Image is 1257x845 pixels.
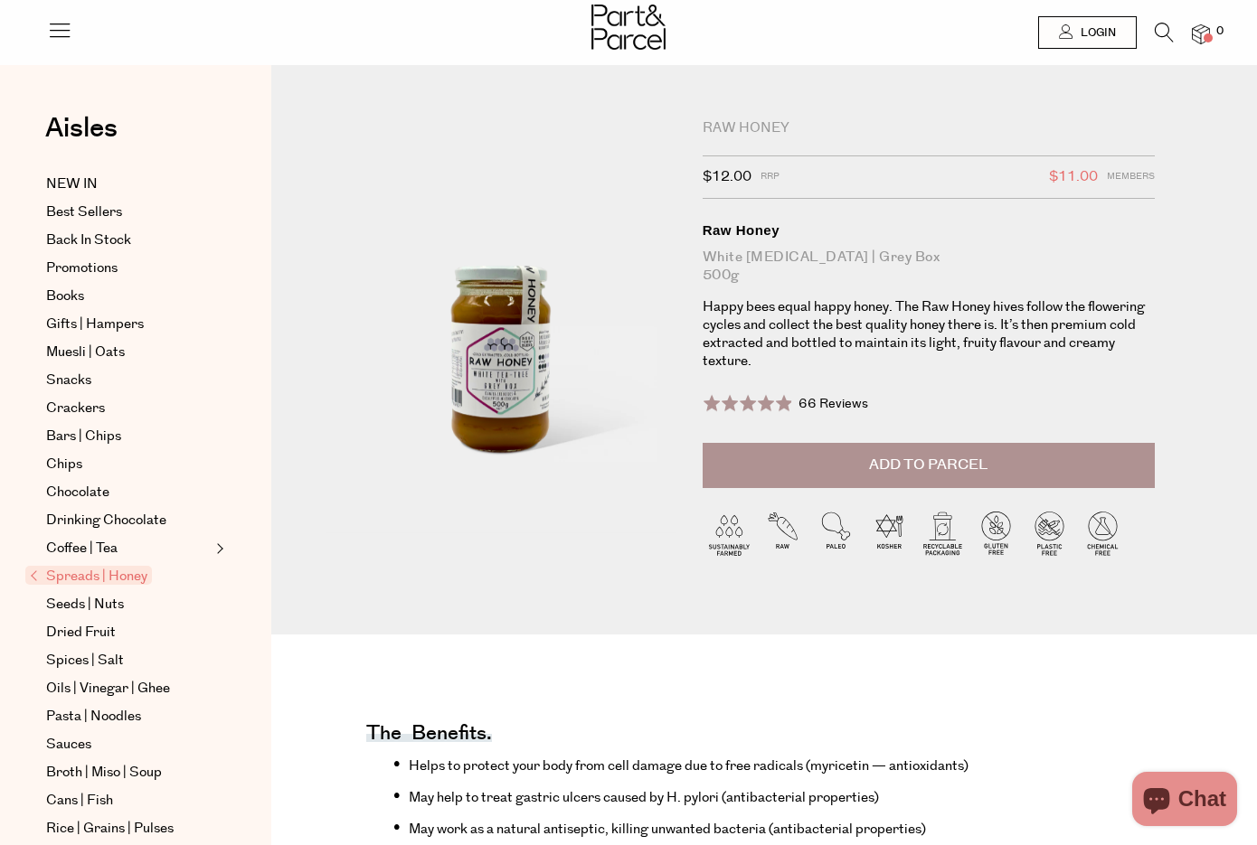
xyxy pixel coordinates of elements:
div: Raw Honey [703,221,1155,239]
a: Seeds | Nuts [46,594,211,615]
img: P_P-ICONS-Live_Bec_V11_Gluten_Free.svg [969,506,1023,559]
span: Gifts | Hampers [46,314,144,335]
a: Back In Stock [46,230,211,251]
span: Seeds | Nuts [46,594,124,615]
li: Helps to protect your body from cell damage due to free radicals (myricetin — antioxidants) [393,752,997,777]
a: Best Sellers [46,202,211,223]
span: Drinking Chocolate [46,510,166,531]
span: Members [1107,165,1155,189]
img: P_P-ICONS-Live_Bec_V11_Kosher.svg [863,506,916,559]
a: Muesli | Oats [46,342,211,363]
span: Dried Fruit [46,622,116,643]
span: Add to Parcel [869,455,988,475]
span: Oils | Vinegar | Ghee [46,678,170,699]
span: NEW IN [46,174,98,195]
img: P_P-ICONS-Live_Bec_V11_Recyclable_Packaging.svg [916,506,969,559]
span: $12.00 [703,165,751,189]
span: Cans | Fish [46,790,113,812]
img: P_P-ICONS-Live_Bec_V11_Chemical_Free.svg [1076,506,1129,559]
span: Muesli | Oats [46,342,125,363]
span: Back In Stock [46,230,131,251]
a: Drinking Chocolate [46,510,211,531]
span: Best Sellers [46,202,122,223]
p: Happy bees equal happy honey. The Raw Honey hives follow the flowering cycles and collect the bes... [703,298,1155,371]
span: Promotions [46,258,118,279]
span: Broth | Miso | Soup [46,762,162,784]
a: Broth | Miso | Soup [46,762,211,784]
div: White [MEDICAL_DATA] | Grey Box 500g [703,249,1155,285]
button: Expand/Collapse Coffee | Tea [212,538,224,559]
a: Spices | Salt [46,650,211,671]
img: P_P-ICONS-Live_Bec_V11_Sustainable_Farmed.svg [703,506,756,559]
span: Spreads | Honey [25,566,152,585]
li: May help to treat gastric ulcers caused by H. pylori (antibacterial properties) [393,784,997,809]
a: Pasta | Noodles [46,706,211,728]
img: P_P-ICONS-Live_Bec_V11_Paleo.svg [809,506,863,559]
span: Crackers [46,398,105,419]
span: Chips [46,454,82,475]
a: Aisles [45,115,118,160]
a: Chips [46,454,211,475]
a: Crackers [46,398,211,419]
a: Cans | Fish [46,790,211,812]
span: $11.00 [1049,165,1098,189]
span: Spices | Salt [46,650,124,671]
a: 0 [1192,24,1210,43]
span: Rice | Grains | Pulses [46,818,174,840]
a: Snacks [46,370,211,391]
div: Raw Honey [703,119,1155,137]
a: Dried Fruit [46,622,211,643]
h4: The benefits. [366,729,492,742]
span: Coffee | Tea [46,538,118,559]
span: Chocolate [46,482,109,503]
a: NEW IN [46,174,211,195]
img: Part&Parcel [591,5,666,50]
span: Login [1076,25,1116,41]
a: Bars | Chips [46,426,211,447]
a: Chocolate [46,482,211,503]
li: May work as a natural antiseptic, killing unwanted bacteria (antibacterial properties) [393,815,997,840]
span: 0 [1212,23,1228,40]
a: Oils | Vinegar | Ghee [46,678,211,699]
span: Bars | Chips [46,426,121,447]
img: P_P-ICONS-Live_Bec_V11_Plastic_Free.svg [1023,506,1076,559]
inbox-online-store-chat: Shopify online store chat [1127,772,1243,831]
span: 66 Reviews [799,395,868,413]
span: Sauces [46,734,91,756]
a: Books [46,286,211,307]
span: Pasta | Noodles [46,706,141,728]
span: Books [46,286,84,307]
a: Spreads | Honey [30,566,211,587]
a: Rice | Grains | Pulses [46,818,211,840]
button: Add to Parcel [703,443,1155,488]
img: P_P-ICONS-Live_Bec_V11_Raw.svg [756,506,809,559]
a: Sauces [46,734,211,756]
a: Login [1038,16,1137,49]
a: Coffee | Tea [46,538,211,559]
span: Snacks [46,370,91,391]
img: Raw Honey [326,119,676,532]
a: Gifts | Hampers [46,314,211,335]
span: RRP [761,165,780,189]
a: Promotions [46,258,211,279]
span: Aisles [45,108,118,148]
